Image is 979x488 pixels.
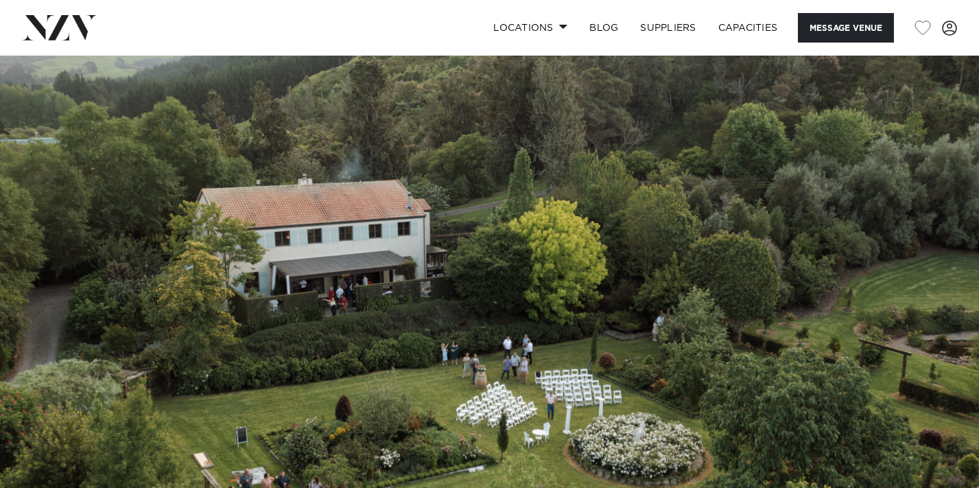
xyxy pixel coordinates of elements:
[629,13,707,43] a: SUPPLIERS
[22,15,97,40] img: nzv-logo.png
[578,13,629,43] a: BLOG
[798,13,894,43] button: Message Venue
[707,13,789,43] a: Capacities
[482,13,578,43] a: Locations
